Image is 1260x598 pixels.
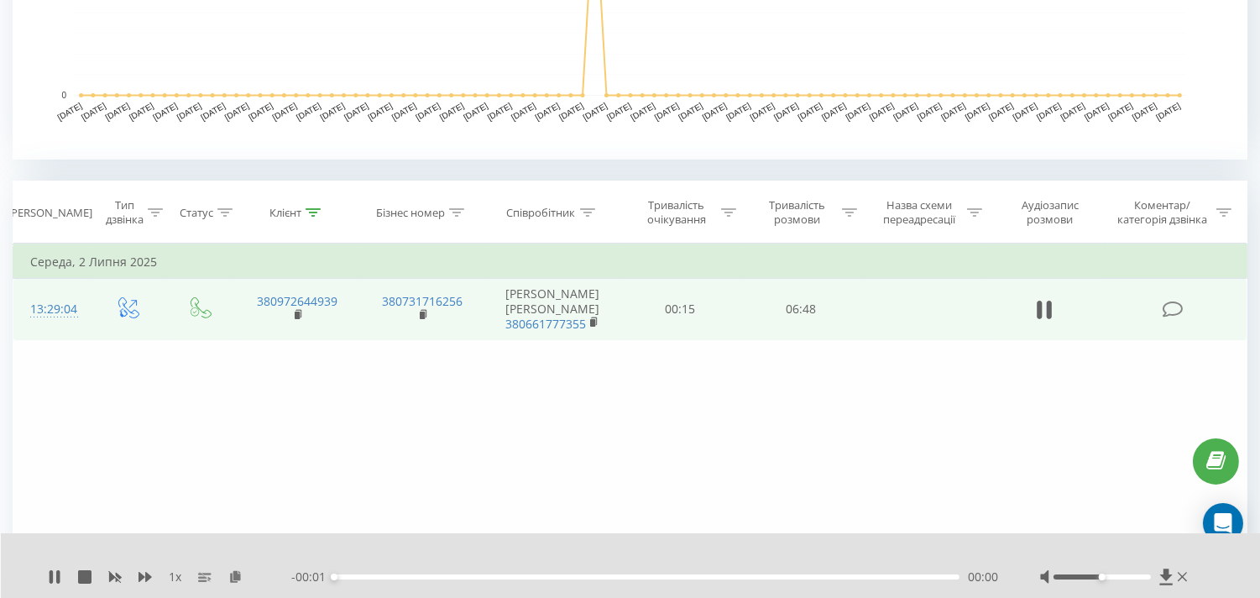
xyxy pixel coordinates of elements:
[30,293,73,326] div: 13:29:04
[1001,198,1098,227] div: Аудіозапис розмови
[199,101,227,122] text: [DATE]
[772,101,800,122] text: [DATE]
[868,101,896,122] text: [DATE]
[968,569,998,585] span: 00:00
[1099,574,1106,580] div: Accessibility label
[534,101,562,122] text: [DATE]
[382,293,463,309] a: 380731716256
[582,101,609,122] text: [DATE]
[510,101,537,122] text: [DATE]
[128,101,155,122] text: [DATE]
[605,101,633,122] text: [DATE]
[1114,198,1212,227] div: Коментар/категорія дзвінка
[247,101,274,122] text: [DATE]
[8,206,92,220] div: [PERSON_NAME]
[797,101,824,122] text: [DATE]
[677,101,704,122] text: [DATE]
[175,101,203,122] text: [DATE]
[486,101,514,122] text: [DATE]
[749,101,776,122] text: [DATE]
[295,101,322,122] text: [DATE]
[462,101,489,122] text: [DATE]
[1203,503,1243,543] div: Open Intercom Messenger
[331,574,337,580] div: Accessibility label
[740,279,861,341] td: 06:48
[964,101,991,122] text: [DATE]
[620,279,741,341] td: 00:15
[1106,101,1134,122] text: [DATE]
[180,206,213,220] div: Статус
[390,101,418,122] text: [DATE]
[1154,101,1182,122] text: [DATE]
[151,101,179,122] text: [DATE]
[1059,101,1087,122] text: [DATE]
[342,101,370,122] text: [DATE]
[80,101,107,122] text: [DATE]
[291,569,334,585] span: - 00:01
[876,198,963,227] div: Назва схеми переадресації
[1035,101,1063,122] text: [DATE]
[1083,101,1111,122] text: [DATE]
[701,101,729,122] text: [DATE]
[223,101,251,122] text: [DATE]
[103,101,131,122] text: [DATE]
[891,101,919,122] text: [DATE]
[505,316,586,332] a: 380661777355
[635,198,718,227] div: Тривалість очікування
[269,206,301,220] div: Клієнт
[629,101,656,122] text: [DATE]
[271,101,299,122] text: [DATE]
[366,101,394,122] text: [DATE]
[414,101,442,122] text: [DATE]
[653,101,681,122] text: [DATE]
[557,101,585,122] text: [DATE]
[820,101,848,122] text: [DATE]
[724,101,752,122] text: [DATE]
[319,101,347,122] text: [DATE]
[105,198,144,227] div: Тип дзвінка
[507,206,576,220] div: Співробітник
[376,206,445,220] div: Бізнес номер
[438,101,466,122] text: [DATE]
[1012,101,1039,122] text: [DATE]
[257,293,337,309] a: 380972644939
[1131,101,1158,122] text: [DATE]
[13,245,1247,279] td: Середа, 2 Липня 2025
[169,569,181,585] span: 1 x
[485,279,620,341] td: [PERSON_NAME] [PERSON_NAME]
[939,101,967,122] text: [DATE]
[755,198,838,227] div: Тривалість розмови
[987,101,1015,122] text: [DATE]
[844,101,871,122] text: [DATE]
[916,101,944,122] text: [DATE]
[61,91,66,100] text: 0
[56,101,84,122] text: [DATE]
